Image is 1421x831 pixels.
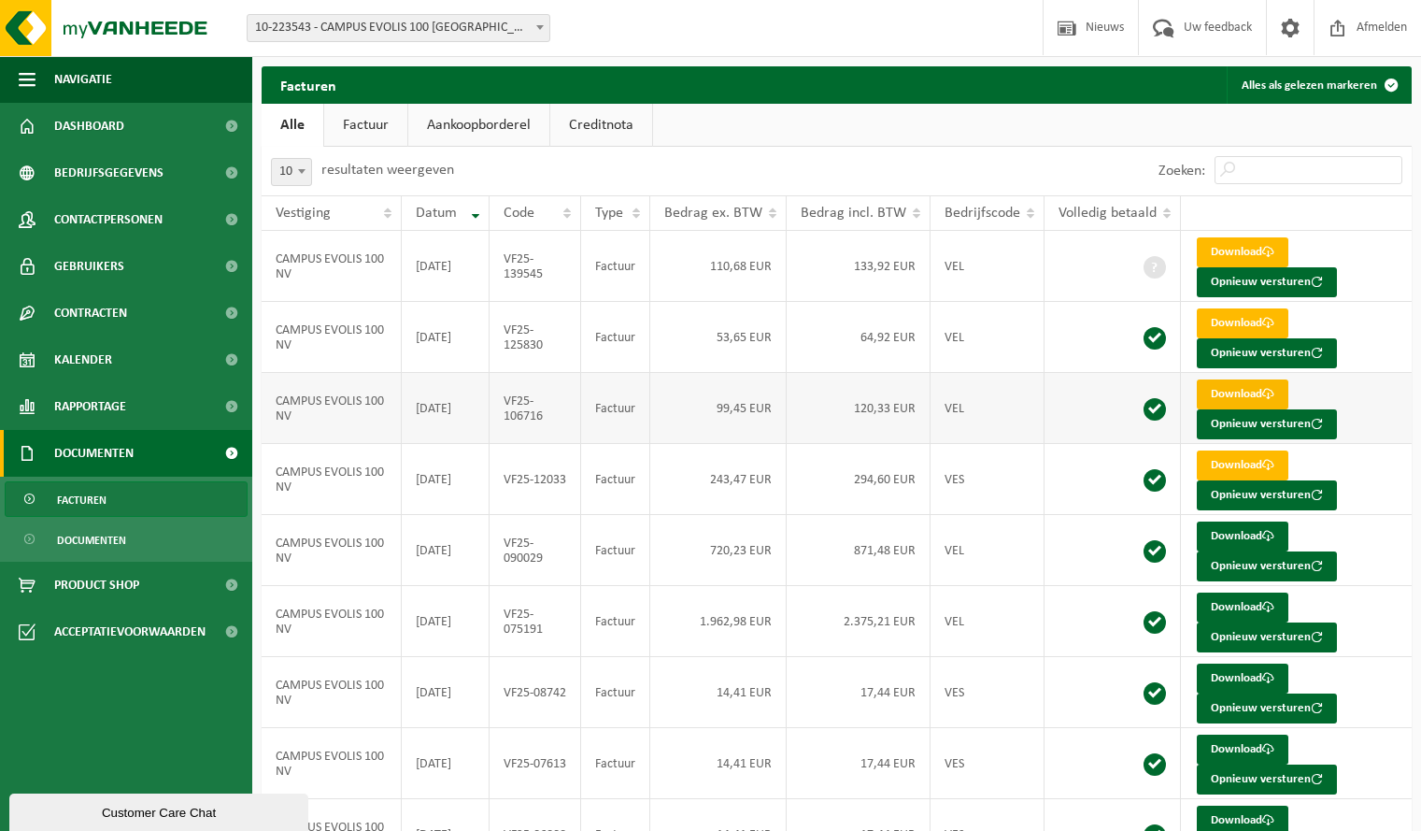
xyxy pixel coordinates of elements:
td: CAMPUS EVOLIS 100 NV [262,657,402,728]
span: 10 [272,159,311,185]
td: VEL [931,231,1044,302]
span: Documenten [54,430,134,477]
a: Download [1197,451,1288,480]
a: Aankoopborderel [408,104,549,147]
td: [DATE] [402,302,489,373]
td: VES [931,728,1044,799]
a: Documenten [5,522,248,557]
a: Factuur [324,104,407,147]
td: [DATE] [402,515,489,586]
a: Download [1197,308,1288,338]
span: Facturen [57,482,107,518]
td: VEL [931,373,1044,444]
span: Bedrijfscode [945,206,1020,221]
td: VF25-08742 [490,657,581,728]
span: Bedrag ex. BTW [664,206,762,221]
span: Contactpersonen [54,196,163,243]
td: [DATE] [402,444,489,515]
td: 53,65 EUR [650,302,787,373]
a: Download [1197,380,1288,409]
td: 17,44 EUR [787,728,931,799]
span: Rapportage [54,383,126,430]
span: Type [595,206,623,221]
a: Download [1197,237,1288,267]
span: Volledig betaald [1059,206,1157,221]
a: Alle [262,104,323,147]
td: Factuur [581,728,650,799]
td: VES [931,657,1044,728]
td: 871,48 EUR [787,515,931,586]
td: VF25-07613 [490,728,581,799]
span: Acceptatievoorwaarden [54,609,206,655]
span: Gebruikers [54,243,124,290]
td: 133,92 EUR [787,231,931,302]
a: Download [1197,522,1288,552]
td: Factuur [581,231,650,302]
td: CAMPUS EVOLIS 100 NV [262,515,402,586]
td: CAMPUS EVOLIS 100 NV [262,373,402,444]
button: Opnieuw versturen [1197,694,1337,724]
span: Code [504,206,534,221]
td: 14,41 EUR [650,728,787,799]
button: Alles als gelezen markeren [1227,66,1410,104]
td: [DATE] [402,373,489,444]
button: Opnieuw versturen [1197,765,1337,795]
td: [DATE] [402,586,489,657]
td: [DATE] [402,728,489,799]
td: CAMPUS EVOLIS 100 NV [262,231,402,302]
td: CAMPUS EVOLIS 100 NV [262,444,402,515]
td: VEL [931,515,1044,586]
span: Contracten [54,290,127,337]
td: [DATE] [402,657,489,728]
td: 17,44 EUR [787,657,931,728]
span: Dashboard [54,103,124,150]
td: 14,41 EUR [650,657,787,728]
button: Opnieuw versturen [1197,338,1337,368]
span: Product Shop [54,562,139,609]
td: Factuur [581,657,650,728]
td: VF25-090029 [490,515,581,586]
a: Facturen [5,481,248,517]
button: Opnieuw versturen [1197,409,1337,439]
button: Opnieuw versturen [1197,552,1337,581]
td: 243,47 EUR [650,444,787,515]
td: VEL [931,302,1044,373]
td: VF25-075191 [490,586,581,657]
button: Opnieuw versturen [1197,623,1337,652]
td: 120,33 EUR [787,373,931,444]
a: Download [1197,735,1288,765]
span: 10-223543 - CAMPUS EVOLIS 100 NV - HARELBEKE [248,15,549,41]
a: Download [1197,664,1288,694]
td: Factuur [581,373,650,444]
span: Vestiging [276,206,331,221]
td: 64,92 EUR [787,302,931,373]
td: Factuur [581,515,650,586]
iframe: chat widget [9,790,312,831]
td: VF25-139545 [490,231,581,302]
td: 110,68 EUR [650,231,787,302]
td: VES [931,444,1044,515]
td: CAMPUS EVOLIS 100 NV [262,586,402,657]
span: Navigatie [54,56,112,103]
td: 294,60 EUR [787,444,931,515]
td: 2.375,21 EUR [787,586,931,657]
td: CAMPUS EVOLIS 100 NV [262,302,402,373]
h2: Facturen [262,66,355,103]
td: VF25-12033 [490,444,581,515]
a: Creditnota [550,104,652,147]
td: 1.962,98 EUR [650,586,787,657]
td: VEL [931,586,1044,657]
span: Bedrag incl. BTW [801,206,906,221]
span: Documenten [57,523,126,558]
span: 10 [271,158,312,186]
span: 10-223543 - CAMPUS EVOLIS 100 NV - HARELBEKE [247,14,550,42]
td: 99,45 EUR [650,373,787,444]
button: Opnieuw versturen [1197,267,1337,297]
button: Opnieuw versturen [1197,480,1337,510]
span: Kalender [54,337,112,383]
td: Factuur [581,444,650,515]
td: CAMPUS EVOLIS 100 NV [262,728,402,799]
td: VF25-125830 [490,302,581,373]
td: Factuur [581,586,650,657]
